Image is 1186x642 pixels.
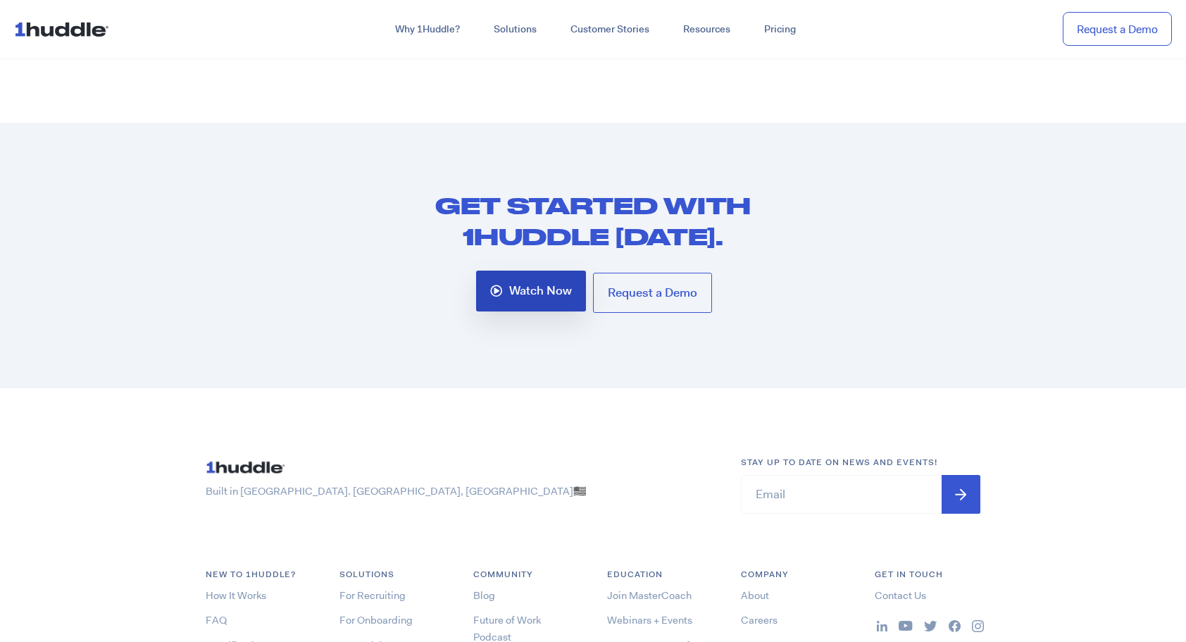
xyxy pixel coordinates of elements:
[608,287,697,299] span: Request a Demo
[206,568,311,581] h6: NEW TO 1HUDDLE?
[593,273,712,313] a: Request a Demo
[607,568,713,581] h6: Education
[972,620,984,632] img: ...
[573,484,587,498] span: 🇺🇸
[875,568,980,581] h6: Get in Touch
[473,588,495,603] a: Blog
[339,588,406,603] a: For Recruiting
[899,621,913,631] img: ...
[554,17,666,42] a: Customer Stories
[378,17,477,42] a: Why 1Huddle?
[339,568,445,581] h6: Solutions
[473,568,579,581] h6: COMMUNITY
[875,588,926,603] a: Contact Us
[747,17,813,42] a: Pricing
[1063,12,1172,47] a: Request a Demo
[206,456,290,479] img: ...
[741,475,980,514] input: Email
[741,613,778,627] a: Careers
[949,620,961,632] img: ...
[942,475,980,514] input: Submit
[666,17,747,42] a: Resources
[477,17,554,42] a: Solutions
[206,484,713,499] p: Built in [GEOGRAPHIC_DATA]. [GEOGRAPHIC_DATA], [GEOGRAPHIC_DATA]
[14,16,115,42] img: ...
[607,613,692,627] a: Webinars + Events
[741,456,980,469] h6: Stay up to date on news and events!
[924,621,937,631] img: ...
[741,588,769,603] a: About
[741,568,847,581] h6: COMPANY
[206,613,227,627] a: FAQ
[339,613,413,627] a: For Onboarding
[509,285,572,297] span: Watch Now
[476,271,586,311] a: Watch Now
[877,621,887,631] img: ...
[607,588,692,603] a: Join MasterCoach
[206,588,266,603] a: How It Works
